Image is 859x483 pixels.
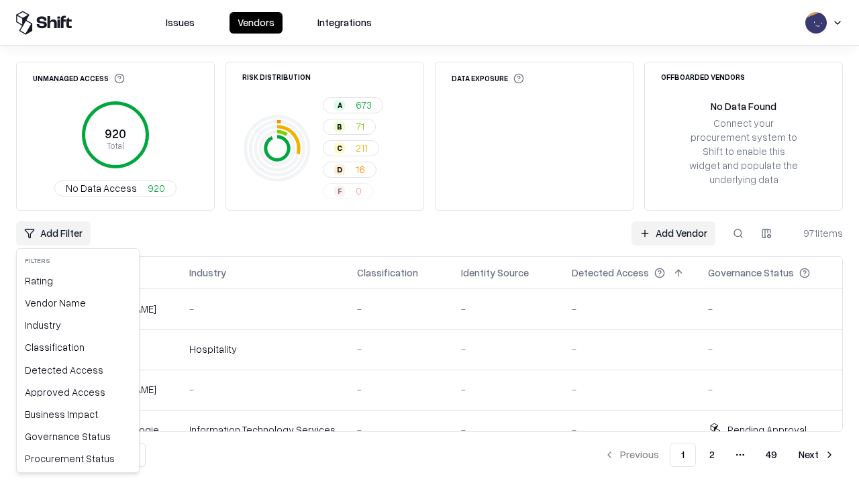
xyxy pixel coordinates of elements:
[19,336,136,358] div: Classification
[19,252,136,270] div: Filters
[19,403,136,425] div: Business Impact
[19,447,136,470] div: Procurement Status
[19,381,136,403] div: Approved Access
[19,270,136,292] div: Rating
[16,248,140,473] div: Add Filter
[19,292,136,314] div: Vendor Name
[19,314,136,336] div: Industry
[19,425,136,447] div: Governance Status
[19,359,136,381] div: Detected Access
